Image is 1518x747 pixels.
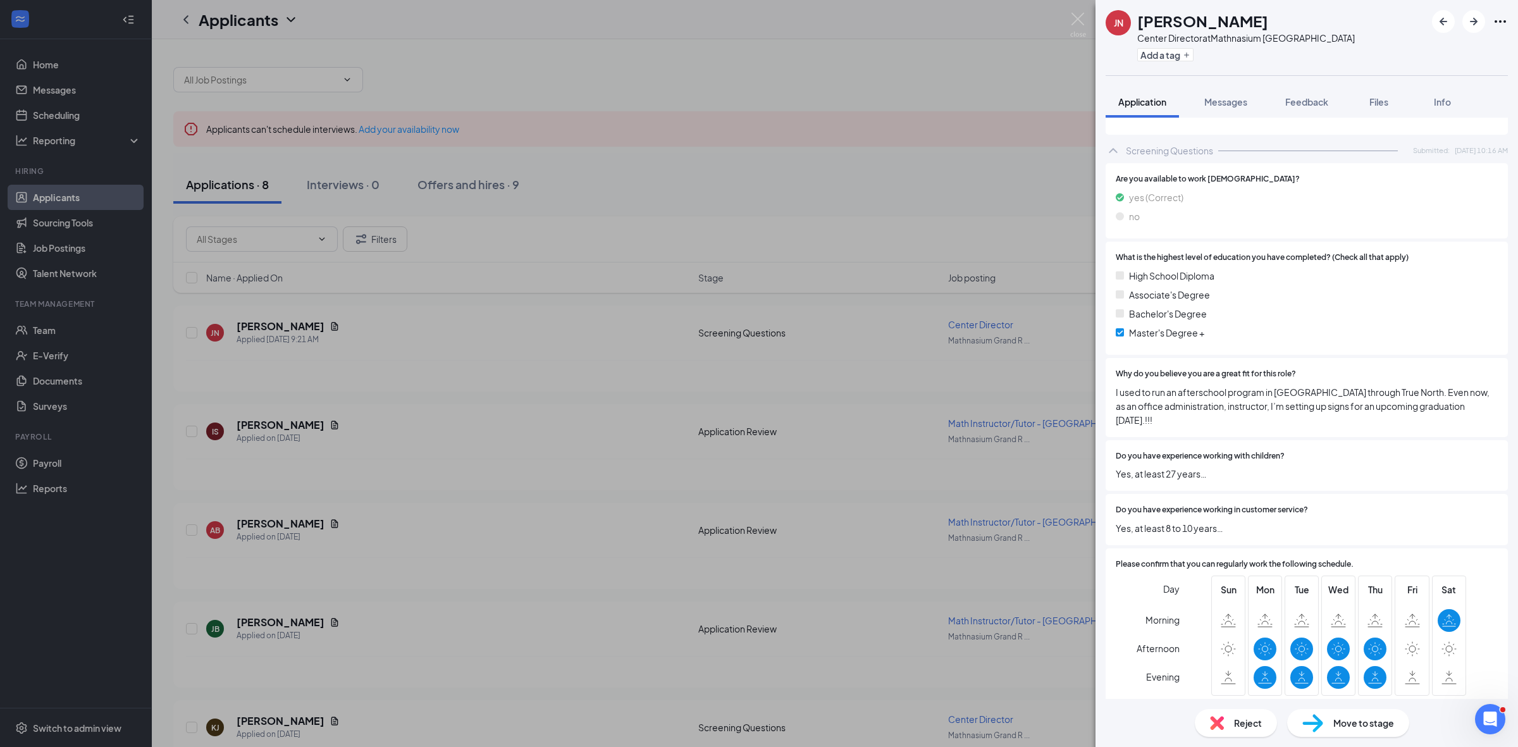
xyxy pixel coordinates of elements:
[1183,51,1190,59] svg: Plus
[1434,96,1451,108] span: Info
[1217,583,1240,596] span: Sun
[1204,96,1247,108] span: Messages
[1116,559,1354,571] span: Please confirm that you can regularly work the following schedule.
[1129,288,1210,302] span: Associate's Degree
[1114,16,1123,29] div: JN
[1116,173,1300,185] span: Are you available to work [DEMOGRAPHIC_DATA]?
[1413,145,1450,156] span: Submitted:
[1106,143,1121,158] svg: ChevronUp
[1116,504,1308,516] span: Do you have experience working in customer service?
[1285,96,1328,108] span: Feedback
[1493,14,1508,29] svg: Ellipses
[1432,10,1455,33] button: ArrowLeftNew
[1145,608,1180,631] span: Morning
[1254,583,1276,596] span: Mon
[1116,368,1296,380] span: Why do you believe you are a great fit for this role?
[1116,252,1409,264] span: What is the highest level of education you have completed? (Check all that apply)
[1369,96,1388,108] span: Files
[1333,716,1394,730] span: Move to stage
[1475,704,1505,734] iframe: Intercom live chat
[1146,665,1180,688] span: Evening
[1129,326,1204,340] span: Master's Degree +
[1436,14,1451,29] svg: ArrowLeftNew
[1137,32,1355,44] div: Center Director at Mathnasium [GEOGRAPHIC_DATA]
[1116,450,1285,462] span: Do you have experience working with children?
[1129,307,1207,321] span: Bachelor's Degree
[1129,209,1140,223] span: no
[1116,467,1498,481] span: Yes, at least 27 years…
[1116,385,1498,427] span: I used to run an afterschool program in [GEOGRAPHIC_DATA] through True North. Even now, as an off...
[1327,583,1350,596] span: Wed
[1234,716,1262,730] span: Reject
[1137,10,1268,32] h1: [PERSON_NAME]
[1137,48,1194,61] button: PlusAdd a tag
[1438,583,1460,596] span: Sat
[1116,521,1498,535] span: Yes, at least 8 to 10 years…
[1163,582,1180,596] span: Day
[1137,637,1180,660] span: Afternoon
[1466,14,1481,29] svg: ArrowRight
[1401,583,1424,596] span: Fri
[1126,144,1213,157] div: Screening Questions
[1364,583,1386,596] span: Thu
[1462,10,1485,33] button: ArrowRight
[1290,583,1313,596] span: Tue
[1455,145,1508,156] span: [DATE] 10:16 AM
[1129,269,1214,283] span: High School Diploma
[1129,190,1183,204] span: yes (Correct)
[1118,96,1166,108] span: Application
